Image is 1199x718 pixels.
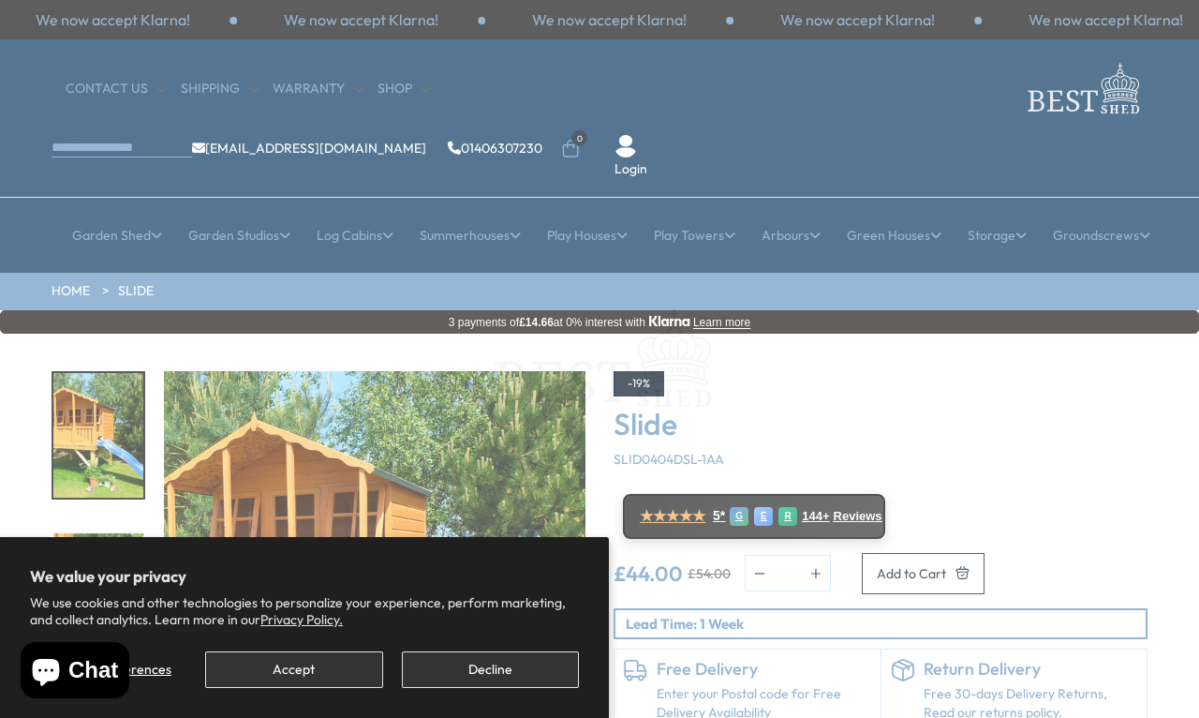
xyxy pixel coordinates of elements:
h2: We value your privacy [30,567,579,586]
inbox-online-store-chat: Shopify online store chat [15,642,135,703]
button: Decline [402,651,579,688]
a: Privacy Policy. [260,611,343,628]
p: We use cookies and other technologies to personalize your experience, perform marketing, and coll... [30,594,579,628]
button: Accept [205,651,382,688]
